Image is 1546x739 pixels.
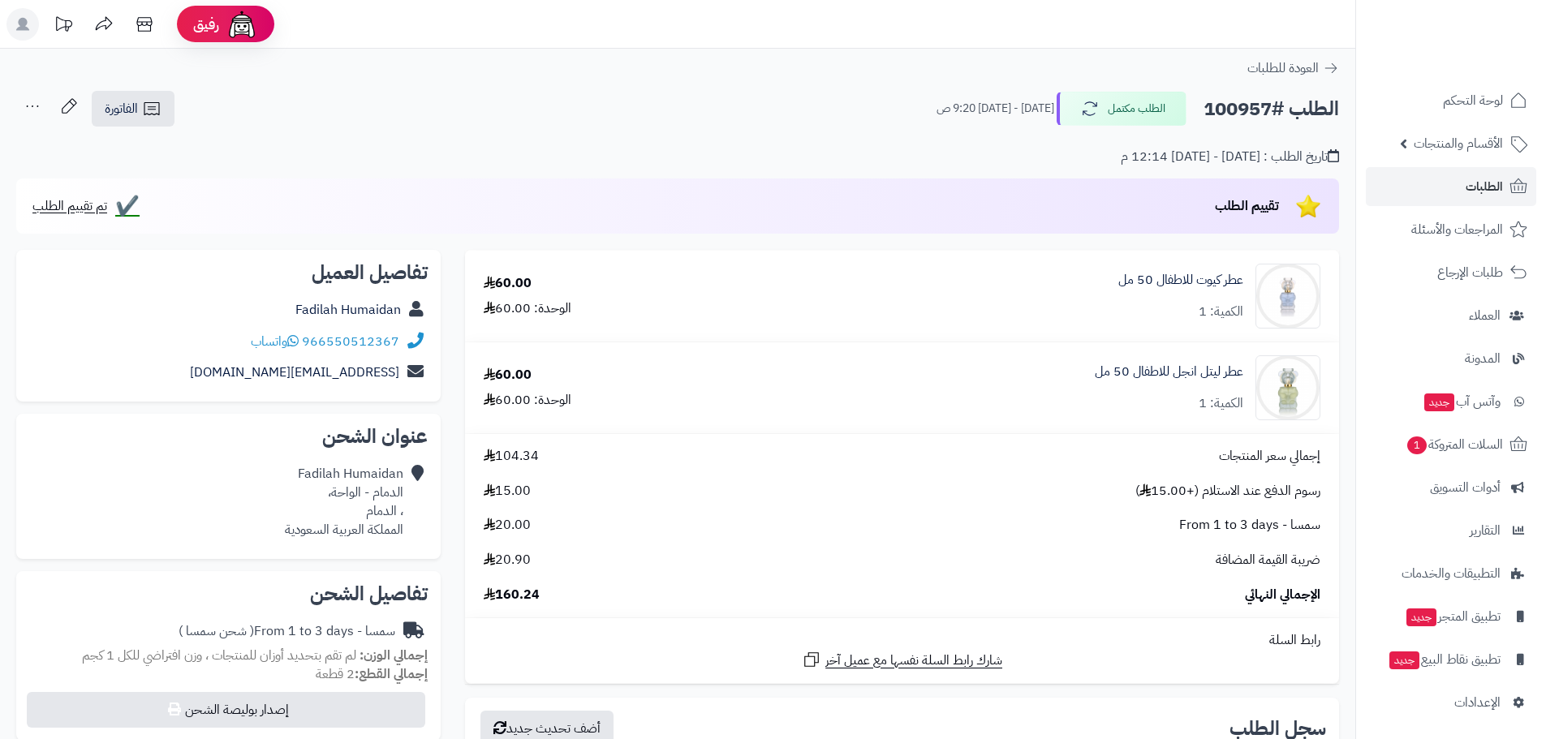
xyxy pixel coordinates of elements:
[1366,339,1536,378] a: المدونة
[43,8,84,45] a: تحديثات المنصة
[1366,253,1536,292] a: طلبات الإرجاع
[1366,167,1536,206] a: الطلبات
[1406,433,1503,456] span: السلات المتروكة
[1430,476,1501,499] span: أدوات التسويق
[1247,58,1339,78] a: العودة للطلبات
[1366,640,1536,679] a: تطبيق نقاط البيعجديد
[484,299,571,318] div: الوحدة: 60.00
[1402,562,1501,585] span: التطبيقات والخدمات
[1135,482,1320,501] span: رسوم الدفع عند الاستلام (+15.00 )
[1256,355,1320,420] img: 1719849926-9-90x90.png
[484,482,531,501] span: 15.00
[1366,597,1536,636] a: تطبيق المتجرجديد
[1366,468,1536,507] a: أدوات التسويق
[484,274,532,293] div: 60.00
[484,516,531,535] span: 20.00
[484,551,531,569] span: 20.90
[1389,651,1419,669] span: جديد
[29,584,428,604] h2: تفاصيل الشحن
[1437,261,1503,284] span: طلبات الإرجاع
[226,8,258,41] img: ai-face.png
[1405,605,1501,628] span: تطبيق المتجر
[105,99,138,118] span: الفاتورة
[285,465,403,539] div: Fadilah Humaidan الدمام - الواحة، ، الدمام المملكة العربية السعودية
[1423,390,1501,413] span: وآتس آب
[484,586,540,604] span: 160.24
[1443,89,1503,112] span: لوحة التحكم
[1366,81,1536,120] a: لوحة التحكم
[825,651,1002,670] span: شارك رابط السلة نفسها مع عميل آخر
[302,332,399,351] a: 966550512367
[1366,425,1536,464] a: السلات المتروكة1
[1454,691,1501,714] span: الإعدادات
[1470,519,1501,542] span: التقارير
[92,91,174,127] a: الفاتورة
[251,332,299,351] a: واتساب
[1219,447,1320,466] span: إجمالي سعر المنتجات
[179,622,395,641] div: سمسا - From 1 to 3 days
[32,196,140,216] a: ✔️ تم تقييم الطلب
[193,15,219,34] span: رفيق
[1256,264,1320,329] img: 1719850121-4-90x90.png
[1245,586,1320,604] span: الإجمالي النهائي
[1366,554,1536,593] a: التطبيقات والخدمات
[484,391,571,410] div: الوحدة: 60.00
[1229,719,1326,738] h3: سجل الطلب
[1414,132,1503,155] span: الأقسام والمنتجات
[484,366,532,385] div: 60.00
[1366,296,1536,335] a: العملاء
[179,621,254,641] span: ( شحن سمسا )
[1121,148,1339,166] div: تاريخ الطلب : [DATE] - [DATE] 12:14 م
[1095,363,1243,381] a: عطر ليتل انجل للاطفال 50 مل
[472,631,1333,650] div: رابط السلة
[1366,683,1536,722] a: الإعدادات
[316,664,428,684] small: 2 قطعة
[1057,92,1186,126] button: الطلب مكتمل
[1466,175,1503,198] span: الطلبات
[29,427,428,446] h2: عنوان الشحن
[115,196,140,216] span: ✔️
[1199,394,1243,413] div: الكمية: 1
[1199,303,1243,321] div: الكمية: 1
[1411,218,1503,241] span: المراجعات والأسئلة
[937,101,1054,117] small: [DATE] - [DATE] 9:20 ص
[1407,436,1427,454] span: 1
[360,646,428,665] strong: إجمالي الوزن:
[1215,196,1279,216] span: تقييم الطلب
[1366,511,1536,550] a: التقارير
[1216,551,1320,569] span: ضريبة القيمة المضافة
[484,447,539,466] span: 104.34
[29,263,428,282] h2: تفاصيل العميل
[1469,304,1501,327] span: العملاء
[27,692,425,728] button: إصدار بوليصة الشحن
[32,196,107,216] span: تم تقييم الطلب
[1366,382,1536,421] a: وآتس آبجديد
[1465,347,1501,370] span: المدونة
[1406,608,1436,626] span: جديد
[1204,92,1339,126] h2: الطلب #100957
[355,664,428,684] strong: إجمالي القطع:
[802,650,1002,670] a: شارك رابط السلة نفسها مع عميل آخر
[295,300,401,320] a: Fadilah Humaidan
[1436,12,1531,46] img: logo-2.png
[82,646,356,665] span: لم تقم بتحديد أوزان للمنتجات ، وزن افتراضي للكل 1 كجم
[1247,58,1319,78] span: العودة للطلبات
[1424,393,1454,411] span: جديد
[190,363,399,382] a: [EMAIL_ADDRESS][DOMAIN_NAME]
[1118,271,1243,290] a: عطر كيوت للاطفال 50 مل
[1366,210,1536,249] a: المراجعات والأسئلة
[1179,516,1320,535] span: سمسا - From 1 to 3 days
[1388,648,1501,671] span: تطبيق نقاط البيع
